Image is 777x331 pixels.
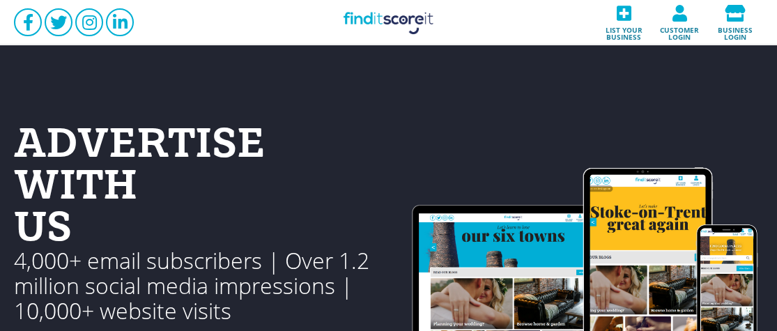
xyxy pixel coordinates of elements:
span: Business login [711,22,759,40]
a: Business login [707,1,763,45]
span: List your business [600,22,647,40]
h1: ADVERTISE WITH US [14,89,192,248]
p: 4,000+ email subscribers | Over 1.2 million social media impressions | 10,000+ website visits [14,248,389,323]
span: Customer login [656,22,703,40]
a: List your business [596,1,652,45]
a: Customer login [652,1,707,45]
